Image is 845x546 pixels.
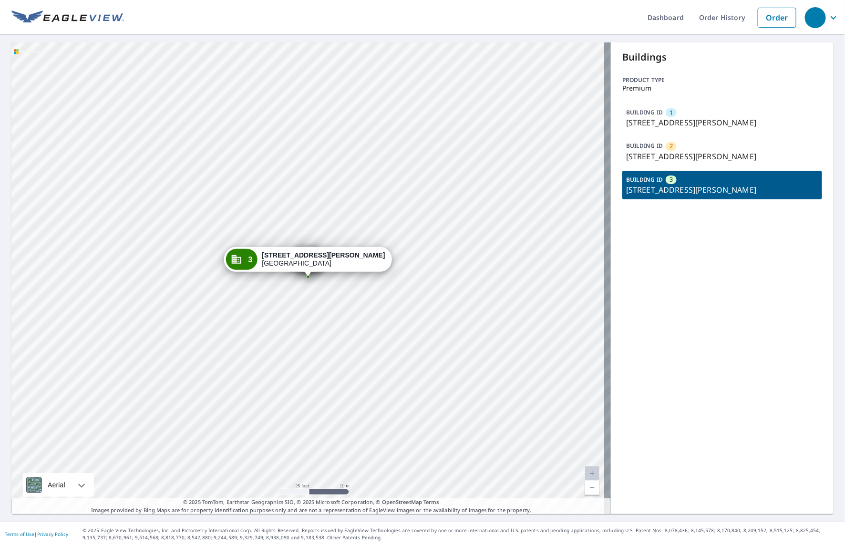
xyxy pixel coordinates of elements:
p: BUILDING ID [626,142,663,150]
p: BUILDING ID [626,108,663,116]
img: EV Logo [11,10,124,25]
span: 3 [248,256,252,263]
span: 1 [670,108,673,117]
p: Images provided by Bing Maps are for property identification purposes only and are not a represen... [11,498,611,514]
p: © 2025 Eagle View Technologies, Inc. and Pictometry International Corp. All Rights Reserved. Repo... [82,527,840,541]
div: Aerial [23,473,94,497]
div: [GEOGRAPHIC_DATA] [262,251,385,268]
a: Current Level 20, Zoom In Disabled [585,466,599,481]
span: 3 [670,175,673,184]
a: Terms of Use [5,531,34,537]
p: Buildings [622,50,822,64]
p: [STREET_ADDRESS][PERSON_NAME] [626,151,818,162]
span: © 2025 TomTom, Earthstar Geographics SIO, © 2025 Microsoft Corporation, © [183,498,439,506]
span: 2 [670,142,673,151]
div: Dropped pin, building 3, Commercial property, 3517 Wallace Loop Rd Ravenden Springs, AR 72460 [224,247,392,277]
p: [STREET_ADDRESS][PERSON_NAME] [626,184,818,196]
p: Product type [622,76,822,84]
a: OpenStreetMap [382,498,422,505]
p: Premium [622,84,822,92]
a: Current Level 20, Zoom Out [585,481,599,495]
strong: [STREET_ADDRESS][PERSON_NAME] [262,251,385,259]
a: Privacy Policy [37,531,68,537]
a: Terms [423,498,439,505]
p: [STREET_ADDRESS][PERSON_NAME] [626,117,818,128]
p: | [5,531,68,537]
p: BUILDING ID [626,175,663,184]
a: Order [758,8,796,28]
div: Aerial [45,473,68,497]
